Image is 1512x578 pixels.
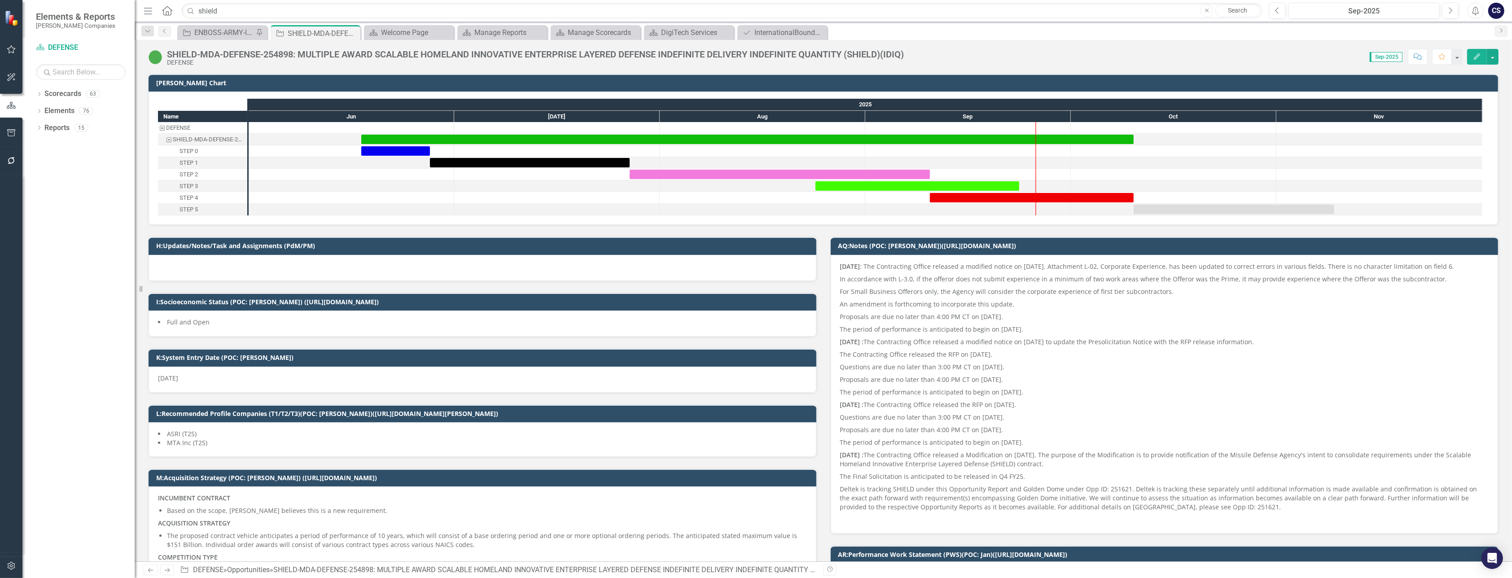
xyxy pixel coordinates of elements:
[840,424,1489,436] p: Proposals are due no later than 4:00 PM CT on [DATE].
[44,123,70,133] a: Reports
[381,27,451,38] div: Welcome Page
[158,157,247,169] div: Task: Start date: 2025-06-27 End date: 2025-07-27
[167,531,807,549] p: The proposed contract vehicle anticipates a period of performance of 10 years, which will consist...
[158,122,247,134] div: DEFENSE
[1134,205,1334,214] div: Task: Start date: 2025-10-10 End date: 2025-11-09
[167,59,904,66] div: DEFENSE
[568,27,638,38] div: Manage Scorecards
[840,436,1489,449] p: The period of performance is anticipated to begin on [DATE].
[148,50,162,64] img: Active
[840,361,1489,373] p: Questions are due no later than 3:00 PM CT on [DATE].
[158,494,230,502] strong: INCUMBENT CONTRACT
[182,3,1262,19] input: Search ClearPoint...
[74,124,88,131] div: 15
[173,134,245,145] div: SHIELD-MDA-DEFENSE-254898: MULTIPLE AWARD SCALABLE HOMELAND INNOVATIVE ENTERPRISE LAYERED DEFENSE...
[646,27,732,38] a: DigiTech Services
[838,551,1494,558] h3: AR:Performance Work Statement (PWS)(POC: Jan)([URL][DOMAIN_NAME])
[1276,111,1482,123] div: Nov
[36,43,126,53] a: DEFENSE
[840,311,1489,323] p: Proposals are due no later than 4:00 PM CT on [DATE].
[838,242,1494,249] h3: AQ:Notes (POC: [PERSON_NAME])([URL][DOMAIN_NAME])
[36,11,115,22] span: Elements & Reports
[156,242,812,249] h3: H:Updates/Notes/Task and Assignments (PdM/PM)
[44,89,81,99] a: Scorecards
[740,27,825,38] a: InternationalBoundaryAndWaterCommission-518210-F&O-D312-GSA_Schedule36-T2-47QSMA18D08NW_191BWC20F...
[180,565,816,575] div: » »
[840,323,1489,336] p: The period of performance is anticipated to begin on [DATE].
[474,27,545,38] div: Manage Reports
[158,192,247,204] div: Task: Start date: 2025-09-10 End date: 2025-10-10
[158,122,247,134] div: Task: DEFENSE Start date: 2026-03-09 End date: 2026-03-10
[273,565,858,574] div: SHIELD-MDA-DEFENSE-254898: MULTIPLE AWARD SCALABLE HOMELAND INNOVATIVE ENTERPRISE LAYERED DEFENSE...
[840,449,1489,470] p: The Contracting Office released a Modification on [DATE]. The purpose of the Modification is to p...
[180,27,254,38] a: ENBOSS-ARMY-ITES3 SB-221122 (Army National Guard ENBOSS Support Service Sustainment, Enhancement,...
[661,27,732,38] div: DigiTech Services
[180,145,198,157] div: STEP 0
[840,386,1489,398] p: The period of performance is anticipated to begin on [DATE].
[1071,111,1276,123] div: Oct
[1215,4,1260,17] a: Search
[840,337,864,346] strong: [DATE] :
[158,192,247,204] div: STEP 4
[460,27,545,38] a: Manage Reports
[366,27,451,38] a: Welcome Page
[86,90,100,98] div: 63
[167,429,197,438] span: ASRI (T2S)
[193,565,224,574] a: DEFENSE
[158,145,247,157] div: Task: Start date: 2025-06-17 End date: 2025-06-27
[166,122,190,134] div: DEFENSE
[167,49,904,59] div: SHIELD-MDA-DEFENSE-254898: MULTIPLE AWARD SCALABLE HOMELAND INNOVATIVE ENTERPRISE LAYERED DEFENSE...
[158,553,218,561] strong: COMPETITION TYPE
[430,158,630,167] div: Task: Start date: 2025-06-27 End date: 2025-07-27
[36,22,115,29] small: [PERSON_NAME] Companies
[840,285,1489,298] p: For Small Business Offerors only, the Agency will consider the corporate experience of first tier...
[840,336,1489,348] p: The Contracting Office released a modified notice on [DATE] to update the Presolicitation Notice ...
[158,204,247,215] div: STEP 5
[361,146,430,156] div: Task: Start date: 2025-06-17 End date: 2025-06-27
[840,398,1489,411] p: The Contracting Office released the RFP on [DATE].
[840,262,860,271] strong: [DATE]
[227,565,270,574] a: Opportunities
[158,145,247,157] div: STEP 0
[553,27,638,38] a: Manage Scorecards
[660,111,865,123] div: Aug
[930,193,1134,202] div: Task: Start date: 2025-09-10 End date: 2025-10-10
[158,180,247,192] div: STEP 3
[840,262,1489,273] p: : The Contracting Office released a modified notice on [DATE]. Attachment L-02, Corporate Experie...
[167,438,207,447] span: MTA Inc (T2S)
[158,111,247,122] div: Name
[840,470,1489,483] p: The Final Solicitation is anticipated to be released in Q4 FY25.
[36,64,126,80] input: Search Below...
[1292,6,1437,17] div: Sep-2025
[840,298,1489,311] p: An amendment is forthcoming to incorporate this update.
[361,135,1134,144] div: Task: Start date: 2025-06-17 End date: 2025-10-10
[180,157,198,169] div: STEP 1
[158,169,247,180] div: Task: Start date: 2025-07-27 End date: 2025-09-10
[167,318,210,326] span: Full and Open
[840,400,864,409] strong: [DATE] :
[194,27,254,38] div: ENBOSS-ARMY-ITES3 SB-221122 (Army National Guard ENBOSS Support Service Sustainment, Enhancement,...
[180,192,198,204] div: STEP 4
[815,181,1019,191] div: Task: Start date: 2025-08-24 End date: 2025-09-23
[158,204,247,215] div: Task: Start date: 2025-10-10 End date: 2025-11-09
[158,374,178,382] span: [DATE]
[1288,3,1440,19] button: Sep-2025
[1370,52,1402,62] span: Sep-2025
[180,169,198,180] div: STEP 2
[840,451,864,459] strong: [DATE] :
[167,506,807,515] p: Based on the scope, [PERSON_NAME] believes this is a new requirement.
[158,169,247,180] div: STEP 2
[156,79,1494,86] h3: [PERSON_NAME] Chart
[158,134,247,145] div: Task: Start date: 2025-06-17 End date: 2025-10-10
[156,354,812,361] h3: K:System Entry Date (POC: [PERSON_NAME])
[180,204,198,215] div: STEP 5
[249,111,454,123] div: Jun
[156,298,812,305] h3: I:Socioeconomic Status (POC: [PERSON_NAME]) ([URL][DOMAIN_NAME])
[156,474,812,481] h3: M:Acquisition Strategy (POC: [PERSON_NAME]) ([URL][DOMAIN_NAME])
[156,410,812,417] h3: L:Recommended Profile Companies (T1/T2/T3)(POC: [PERSON_NAME])([URL][DOMAIN_NAME][PERSON_NAME])
[840,411,1489,424] p: Questions are due no later than 3:00 PM CT on [DATE].
[180,180,198,192] div: STEP 3
[840,483,1489,513] p: Deltek is tracking SHIELD under this Opportunity Report and Golden Dome under Opp ID: 251621. Del...
[1488,3,1504,19] button: CS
